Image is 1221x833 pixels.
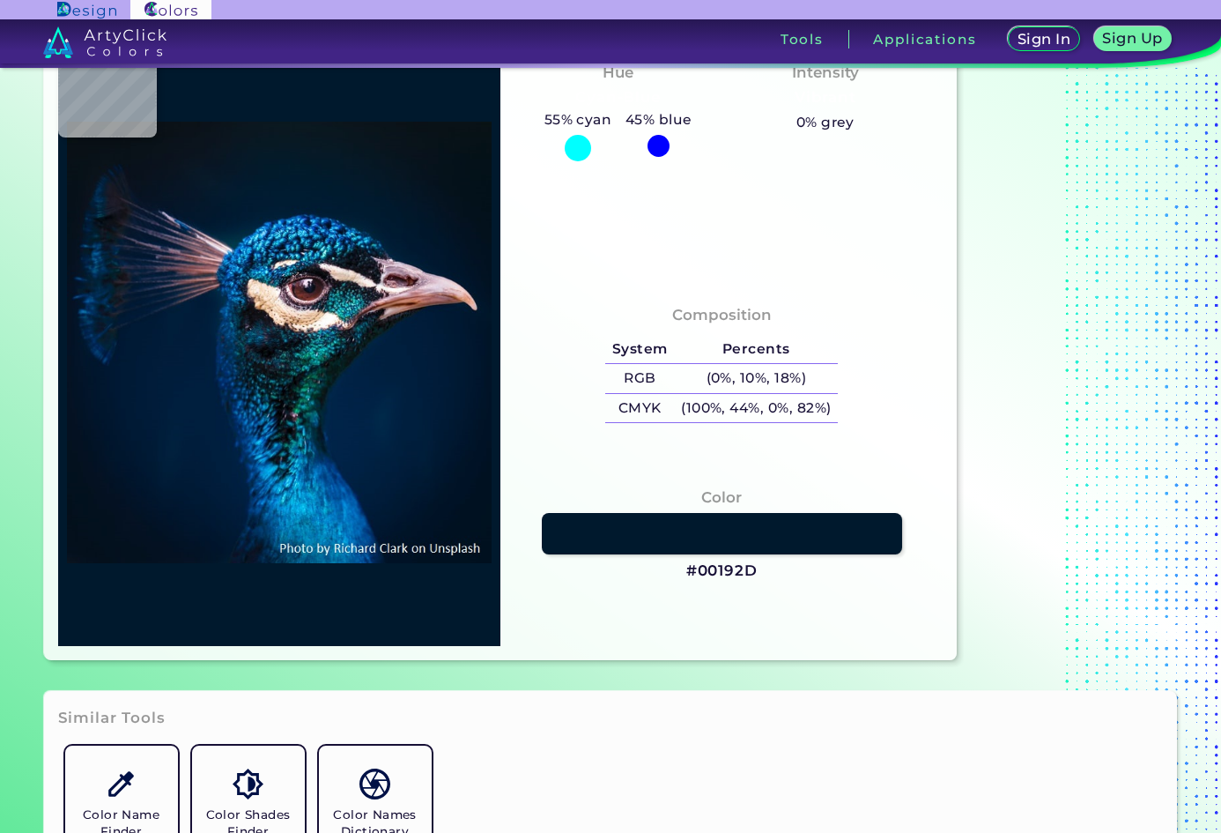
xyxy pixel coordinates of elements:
a: Sign In [1009,27,1080,52]
h3: Vibrant [787,87,863,108]
h5: (0%, 10%, 18%) [674,364,838,393]
h5: (100%, 44%, 0%, 82%) [674,394,838,423]
h5: System [605,335,674,364]
h5: Percents [674,335,838,364]
h5: Sign Up [1103,31,1163,45]
h3: Cyan-Blue [568,87,668,108]
img: ArtyClick Design logo [57,2,116,19]
h4: Composition [672,302,772,328]
h5: 55% cyan [537,108,618,131]
h3: Applications [873,33,976,46]
h5: Sign In [1017,32,1070,46]
img: icon_color_names_dictionary.svg [359,769,390,800]
img: icon_color_name_finder.svg [106,769,137,800]
h4: Color [701,485,742,510]
h5: CMYK [605,394,674,423]
a: Sign Up [1094,27,1170,52]
h3: Tools [781,33,824,46]
img: img_pavlin.jpg [67,48,492,637]
h3: #00192D [686,561,758,582]
img: logo_artyclick_colors_white.svg [43,26,167,58]
h5: 45% blue [618,108,699,131]
img: icon_color_shades.svg [233,769,263,800]
h5: RGB [605,364,674,393]
h5: 0% grey [796,111,855,134]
